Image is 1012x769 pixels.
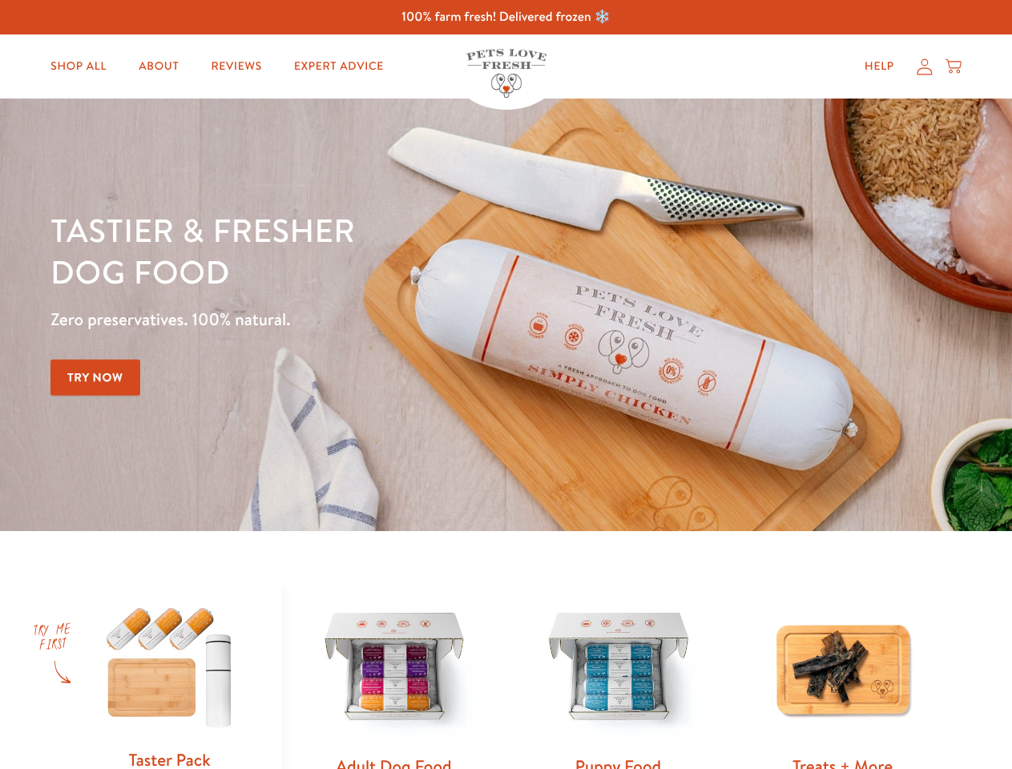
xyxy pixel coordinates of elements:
a: About [126,50,192,83]
a: Expert Advice [281,50,397,83]
a: Help [852,50,907,83]
a: Reviews [198,50,274,83]
h1: Tastier & fresher dog food [50,209,658,292]
img: Pets Love Fresh [466,49,546,98]
a: Shop All [38,50,119,83]
a: Try Now [50,360,140,396]
p: Zero preservatives. 100% natural. [50,305,658,334]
